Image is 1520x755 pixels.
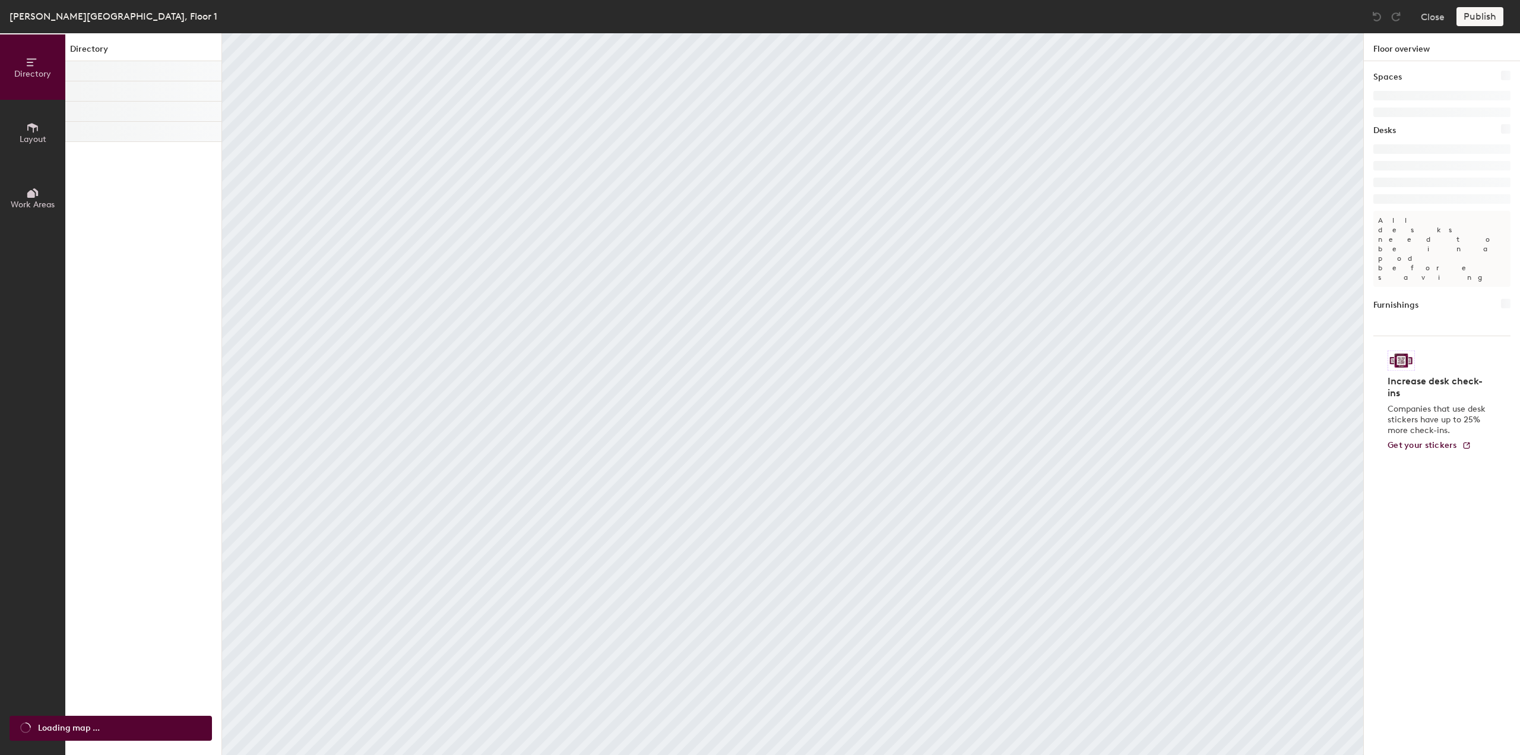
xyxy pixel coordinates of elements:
[65,43,221,61] h1: Directory
[20,134,46,144] span: Layout
[1373,299,1418,312] h1: Furnishings
[1421,7,1445,26] button: Close
[9,9,217,24] div: [PERSON_NAME][GEOGRAPHIC_DATA], Floor 1
[38,722,100,735] span: Loading map ...
[1388,440,1457,450] span: Get your stickers
[222,33,1363,755] canvas: Map
[1388,350,1415,371] img: Sticker logo
[1364,33,1520,61] h1: Floor overview
[1388,375,1489,399] h4: Increase desk check-ins
[1373,211,1510,287] p: All desks need to be in a pod before saving
[1373,71,1402,84] h1: Spaces
[1371,11,1383,23] img: Undo
[11,200,55,210] span: Work Areas
[1390,11,1402,23] img: Redo
[1373,124,1396,137] h1: Desks
[1388,404,1489,436] p: Companies that use desk stickers have up to 25% more check-ins.
[14,69,51,79] span: Directory
[1388,441,1471,451] a: Get your stickers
